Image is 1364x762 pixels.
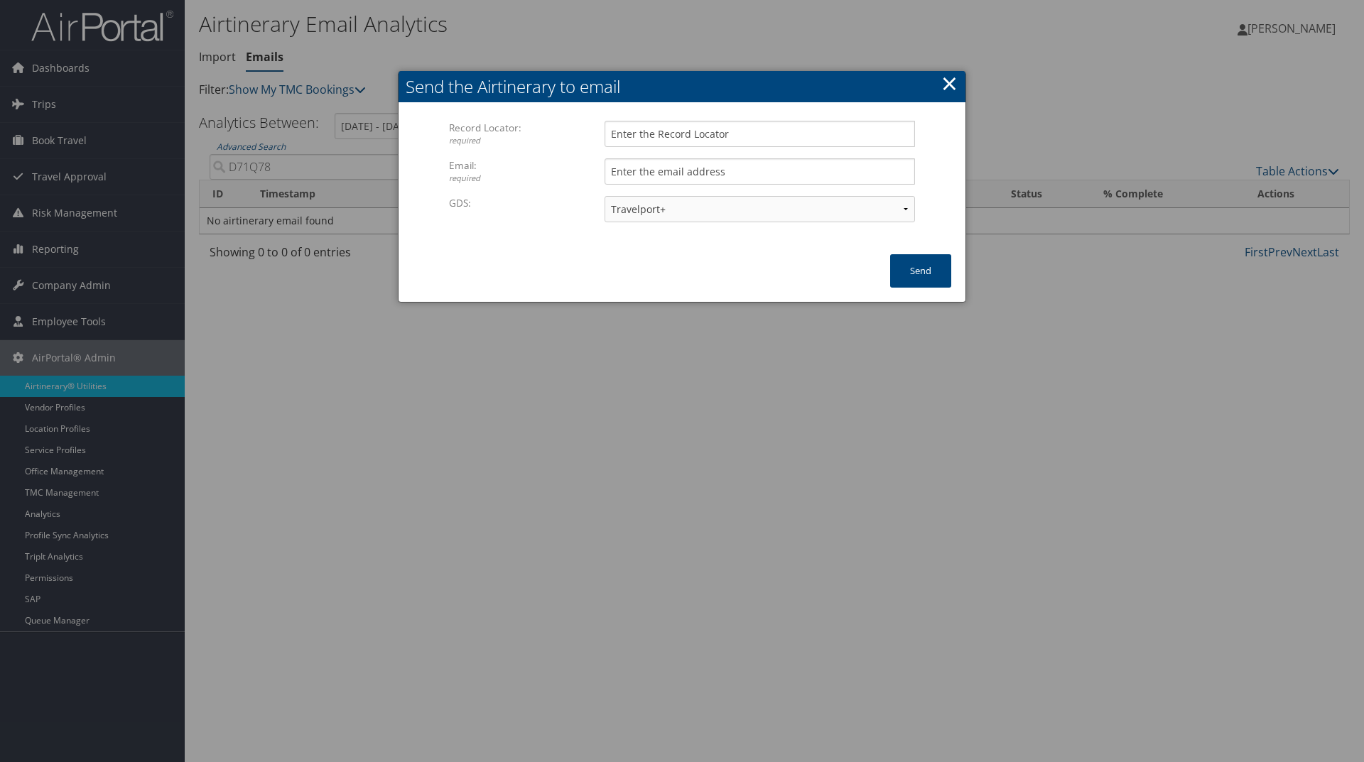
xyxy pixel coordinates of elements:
[449,196,605,210] label: GDS:
[399,71,965,102] h2: Send the Airtinerary to email
[449,135,605,147] div: required
[890,254,951,288] button: Send
[449,158,605,185] label: Email:
[605,158,915,185] input: Enter the email address
[449,121,605,147] label: Record Locator:
[449,173,605,185] div: required
[605,121,915,147] input: Enter the Record Locator
[941,69,958,97] a: ×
